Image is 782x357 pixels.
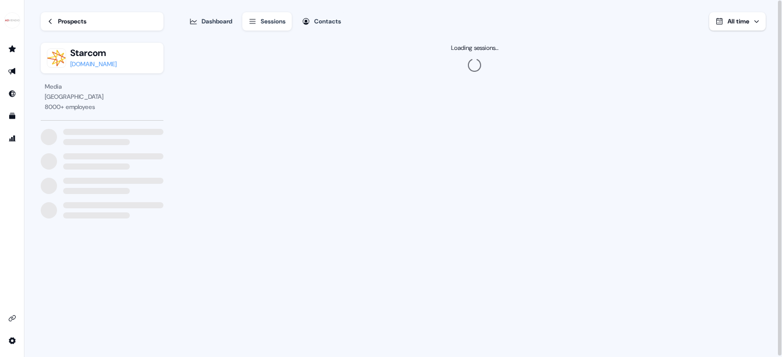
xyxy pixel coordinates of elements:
[261,16,286,26] div: Sessions
[4,333,20,349] a: Go to integrations
[183,12,238,31] button: Dashboard
[296,12,347,31] button: Contacts
[242,12,292,31] button: Sessions
[4,310,20,326] a: Go to integrations
[45,102,159,112] div: 8000 + employees
[70,47,117,59] button: Starcom
[70,59,117,69] a: [DOMAIN_NAME]
[202,16,232,26] div: Dashboard
[41,12,163,31] a: Prospects
[45,92,159,102] div: [GEOGRAPHIC_DATA]
[451,43,498,53] div: Loading sessions...
[709,12,766,31] button: All time
[58,16,87,26] div: Prospects
[314,16,341,26] div: Contacts
[4,108,20,124] a: Go to templates
[4,130,20,147] a: Go to attribution
[4,41,20,57] a: Go to prospects
[728,17,749,25] span: All time
[4,63,20,79] a: Go to outbound experience
[4,86,20,102] a: Go to Inbound
[45,81,159,92] div: Media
